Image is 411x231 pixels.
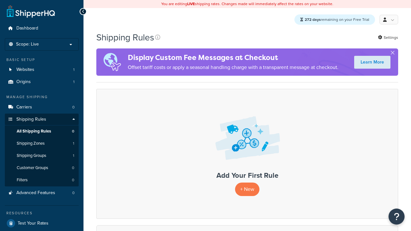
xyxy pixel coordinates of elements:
[5,218,79,229] a: Test Your Rates
[103,172,391,179] h3: Add Your First Rule
[5,187,79,199] a: Advanced Features 0
[72,177,74,183] span: 0
[5,64,79,76] a: Websites 1
[96,31,154,44] h1: Shipping Rules
[305,17,321,22] strong: 272 days
[17,129,51,134] span: All Shipping Rules
[96,48,128,76] img: duties-banner-06bc72dcb5fe05cb3f9472aba00be2ae8eb53ab6f0d8bb03d382ba314ac3c341.png
[16,79,31,85] span: Origins
[5,150,79,162] li: Shipping Groups
[5,101,79,113] a: Carriers 0
[128,63,338,72] p: Offset tariff costs or apply a seasonal handling charge with a transparent message at checkout.
[5,114,79,125] a: Shipping Rules
[235,183,259,196] p: + New
[17,165,48,171] span: Customer Groups
[5,174,79,186] li: Filters
[389,209,405,225] button: Open Resource Center
[5,114,79,187] li: Shipping Rules
[5,162,79,174] li: Customer Groups
[5,101,79,113] li: Carriers
[5,64,79,76] li: Websites
[73,153,74,158] span: 1
[5,174,79,186] a: Filters 0
[16,190,55,196] span: Advanced Features
[5,76,79,88] li: Origins
[72,129,74,134] span: 0
[72,165,74,171] span: 0
[5,57,79,63] div: Basic Setup
[16,105,32,110] span: Carriers
[5,76,79,88] a: Origins 1
[5,162,79,174] a: Customer Groups 0
[73,141,74,146] span: 1
[73,67,74,73] span: 1
[5,210,79,216] div: Resources
[378,33,398,42] a: Settings
[17,141,45,146] span: Shipping Zones
[16,117,46,122] span: Shipping Rules
[72,105,74,110] span: 0
[5,138,79,150] a: Shipping Zones 1
[5,125,79,137] li: All Shipping Rules
[17,153,46,158] span: Shipping Groups
[7,5,55,18] a: ShipperHQ Home
[18,221,48,226] span: Test Your Rates
[294,14,375,25] div: remaining on your Free Trial
[17,177,28,183] span: Filters
[16,26,38,31] span: Dashboard
[354,56,390,69] a: Learn More
[5,125,79,137] a: All Shipping Rules 0
[16,42,39,47] span: Scope: Live
[187,1,195,7] b: LIVE
[16,67,34,73] span: Websites
[5,150,79,162] a: Shipping Groups 1
[73,79,74,85] span: 1
[5,94,79,100] div: Manage Shipping
[5,138,79,150] li: Shipping Zones
[5,22,79,34] a: Dashboard
[72,190,74,196] span: 0
[5,187,79,199] li: Advanced Features
[128,52,338,63] h4: Display Custom Fee Messages at Checkout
